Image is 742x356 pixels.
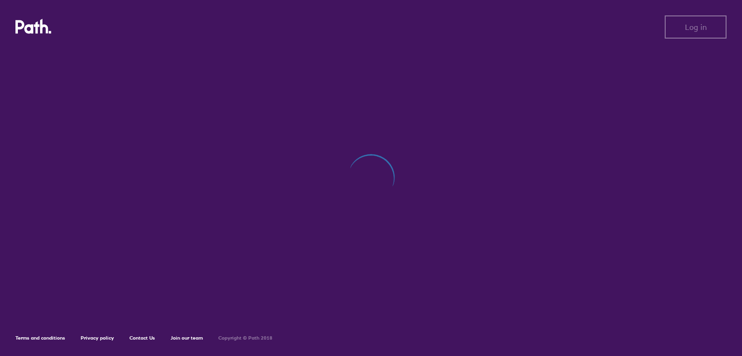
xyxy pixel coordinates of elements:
[129,335,155,341] a: Contact Us
[218,335,272,341] h6: Copyright © Path 2018
[665,15,727,39] button: Log in
[685,23,707,31] span: Log in
[15,335,65,341] a: Terms and conditions
[81,335,114,341] a: Privacy policy
[171,335,203,341] a: Join our team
